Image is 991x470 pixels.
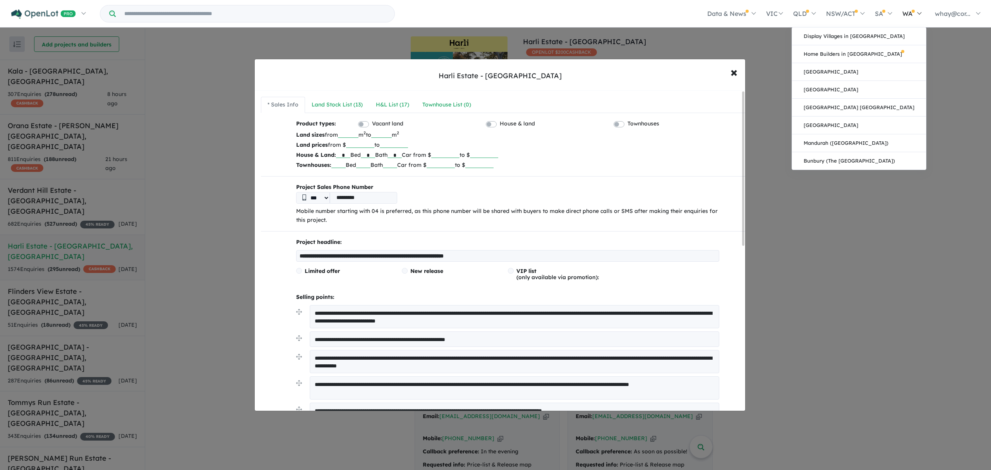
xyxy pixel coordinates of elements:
[267,100,298,110] div: * Sales Info
[305,268,340,274] span: Limited offer
[296,335,302,341] img: drag.svg
[296,293,719,302] p: Selling points:
[628,119,659,129] label: Townhouses
[302,194,306,201] img: Phone icon
[363,130,366,136] sup: 2
[296,141,328,148] b: Land prices
[730,63,737,80] span: ×
[296,131,325,138] b: Land sizes
[296,151,336,158] b: House & Land:
[792,117,926,134] a: [GEOGRAPHIC_DATA]
[296,161,331,168] b: Townhouses:
[296,207,719,225] p: Mobile number starting with 04 is preferred, as this phone number will be shared with buyers to m...
[117,5,393,22] input: Try estate name, suburb, builder or developer
[792,63,926,81] a: [GEOGRAPHIC_DATA]
[792,152,926,170] a: Bunbury (The [GEOGRAPHIC_DATA])
[397,130,399,136] sup: 2
[516,268,599,281] span: (only available via promotion):
[792,81,926,99] a: [GEOGRAPHIC_DATA]
[792,27,926,45] a: Display Villages in [GEOGRAPHIC_DATA]
[439,71,562,81] div: Harli Estate - [GEOGRAPHIC_DATA]
[296,407,302,412] img: drag.svg
[792,134,926,152] a: Mandurah ([GEOGRAPHIC_DATA])
[312,100,363,110] div: Land Stock List ( 13 )
[296,140,719,150] p: from $ to
[296,150,719,160] p: Bed Bath Car from $ to $
[296,354,302,360] img: drag.svg
[296,380,302,386] img: drag.svg
[296,183,719,192] b: Project Sales Phone Number
[792,45,926,63] a: Home Builders in [GEOGRAPHIC_DATA]
[516,268,537,274] span: VIP list
[296,160,719,170] p: Bed Bath Car from $ to $
[296,309,302,315] img: drag.svg
[410,268,443,274] span: New release
[296,130,719,140] p: from m to m
[422,100,471,110] div: Townhouse List ( 0 )
[792,99,926,117] a: [GEOGRAPHIC_DATA] [GEOGRAPHIC_DATA]
[500,119,535,129] label: House & land
[935,10,970,17] span: whay@cor...
[372,119,403,129] label: Vacant land
[11,9,76,19] img: Openlot PRO Logo White
[376,100,409,110] div: H&L List ( 17 )
[296,238,719,247] p: Project headline:
[296,119,336,130] b: Product types:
